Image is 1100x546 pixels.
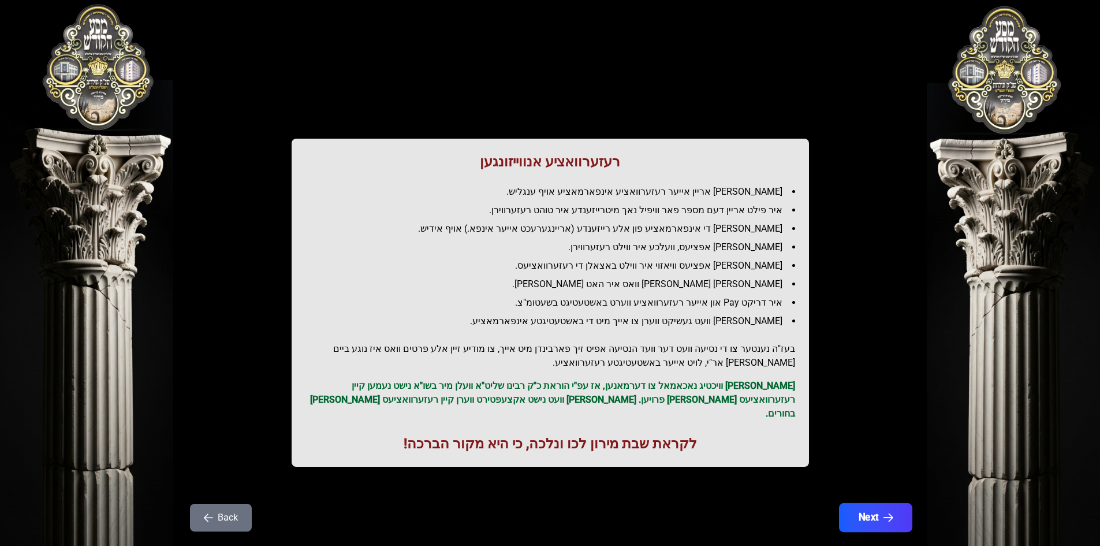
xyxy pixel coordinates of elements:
[305,153,795,171] h1: רעזערוואציע אנווייזונגען
[315,296,795,310] li: איר דריקט Pay און אייער רעזערוואציע ווערט באשטעטיגט בשעטומ"צ.
[305,434,795,453] h1: לקראת שבת מירון לכו ונלכה, כי היא מקור הברכה!
[315,185,795,199] li: [PERSON_NAME] אריין אייער רעזערוואציע אינפארמאציע אויף ענגליש.
[315,277,795,291] li: [PERSON_NAME] [PERSON_NAME] וואס איר האט [PERSON_NAME].
[305,379,795,421] p: [PERSON_NAME] וויכטיג נאכאמאל צו דערמאנען, אז עפ"י הוראת כ"ק רבינו שליט"א וועלן מיר בשו"א נישט נע...
[838,503,912,532] button: Next
[315,259,795,273] li: [PERSON_NAME] אפציעס וויאזוי איר ווילט באצאלן די רעזערוואציעס.
[190,504,252,532] button: Back
[315,203,795,217] li: איר פילט אריין דעם מספר פאר וויפיל נאך מיטרייזענדע איר טוהט רעזערווירן.
[305,342,795,370] h2: בעז"ה נענטער צו די נסיעה וועט דער וועד הנסיעה אפיס זיך פארבינדן מיט אייך, צו מודיע זיין אלע פרטים...
[315,314,795,328] li: [PERSON_NAME] וועט געשיקט ווערן צו אייך מיט די באשטעטיגטע אינפארמאציע.
[315,240,795,254] li: [PERSON_NAME] אפציעס, וועלכע איר ווילט רעזערווירן.
[315,222,795,236] li: [PERSON_NAME] די אינפארמאציע פון אלע רייזענדע (אריינגערעכט אייער אינפא.) אויף אידיש.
